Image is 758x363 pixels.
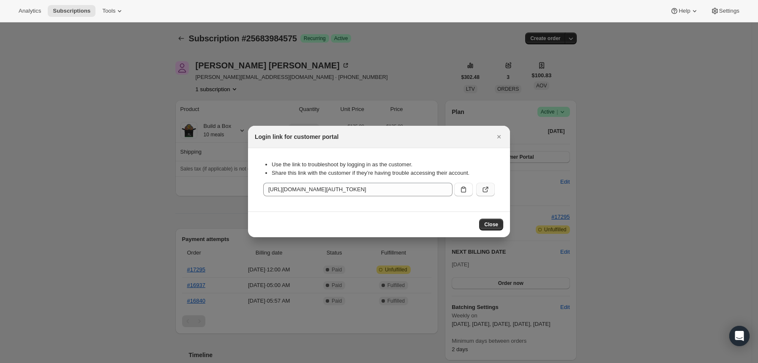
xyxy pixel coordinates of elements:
button: Tools [97,5,129,17]
button: Close [493,131,505,143]
button: Settings [706,5,744,17]
h2: Login link for customer portal [255,133,338,141]
span: Tools [102,8,115,14]
button: Help [665,5,703,17]
button: Close [479,219,503,230]
li: Share this link with the customer if they’re having trouble accessing their account. [272,169,495,177]
button: Analytics [14,5,46,17]
span: Analytics [19,8,41,14]
span: Settings [719,8,739,14]
button: Subscriptions [48,5,95,17]
div: Open Intercom Messenger [729,326,750,346]
span: Close [484,221,498,228]
span: Subscriptions [53,8,90,14]
li: Use the link to troubleshoot by logging in as the customer. [272,160,495,169]
span: Help [679,8,690,14]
